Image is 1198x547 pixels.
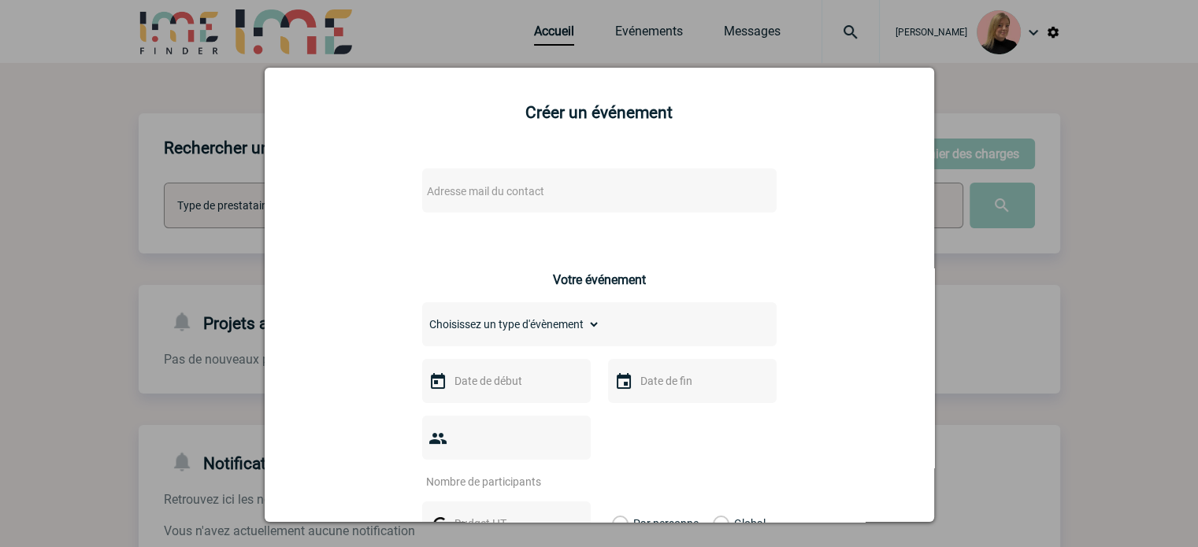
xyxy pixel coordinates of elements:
[636,371,745,391] input: Date de fin
[553,272,646,287] h3: Votre événement
[451,371,559,391] input: Date de début
[427,185,544,198] span: Adresse mail du contact
[451,513,559,534] input: Budget HT
[612,501,629,545] label: Par personne
[284,103,914,122] h2: Créer un événement
[422,471,570,492] input: Nombre de participants
[713,501,723,545] label: Global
